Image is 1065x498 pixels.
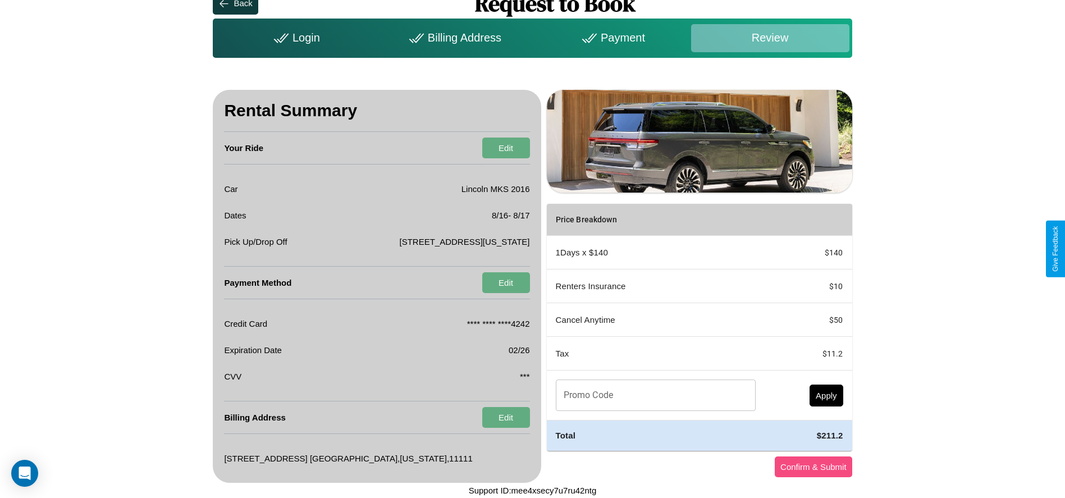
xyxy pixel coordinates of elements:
p: 1 Days x $ 140 [556,245,756,260]
div: Give Feedback [1052,226,1059,272]
th: Price Breakdown [547,204,765,236]
td: $ 140 [765,236,852,269]
button: Edit [482,138,530,158]
div: Login [216,24,374,52]
p: Credit Card [224,316,267,331]
button: Edit [482,272,530,293]
p: Expiration Date [224,342,282,358]
div: Open Intercom Messenger [11,460,38,487]
button: Confirm & Submit [775,456,852,477]
p: Tax [556,346,756,361]
h4: Payment Method [224,267,291,299]
p: Lincoln MKS 2016 [461,181,530,197]
p: Renters Insurance [556,278,756,294]
div: Billing Address [374,24,532,52]
div: Review [691,24,849,52]
h4: Total [556,430,756,441]
td: $ 11.2 [765,337,852,371]
p: CVV [224,369,241,384]
td: $ 10 [765,269,852,303]
div: Payment [532,24,691,52]
p: [STREET_ADDRESS][US_STATE] [400,234,530,249]
h4: $ 211.2 [774,430,843,441]
button: Apply [810,385,843,406]
h4: Your Ride [224,132,263,164]
table: simple table [547,204,852,450]
h3: Rental Summary [224,90,529,132]
button: Edit [482,407,530,428]
p: Pick Up/Drop Off [224,234,287,249]
h4: Billing Address [224,401,285,433]
p: Car [224,181,237,197]
td: $ 50 [765,303,852,337]
p: Support ID: mee4xsecy7u7ru42ntg [469,483,597,498]
p: 8 / 16 - 8 / 17 [492,208,530,223]
p: Cancel Anytime [556,312,756,327]
p: 02/26 [509,342,530,358]
p: [STREET_ADDRESS] [GEOGRAPHIC_DATA] , [US_STATE] , 11111 [224,451,472,466]
p: Dates [224,208,246,223]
